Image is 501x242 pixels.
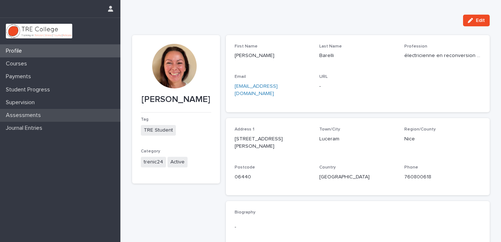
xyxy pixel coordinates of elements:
p: - [319,83,396,90]
p: [GEOGRAPHIC_DATA] [319,173,396,181]
p: 06440 [235,173,311,181]
a: 760800618 [404,174,431,179]
p: Supervision [3,99,41,106]
p: Profile [3,48,28,54]
span: Biography [235,210,255,215]
p: [PERSON_NAME] [141,94,211,105]
span: Town/City [319,127,340,132]
span: Category [141,149,160,154]
span: Postcode [235,165,255,170]
p: [PERSON_NAME] [235,52,311,60]
img: L01RLPSrRaOWR30Oqb5K [6,24,72,38]
a: [EMAIL_ADDRESS][DOMAIN_NAME] [235,84,278,97]
p: Assessments [3,112,47,119]
span: Edit [476,18,485,23]
p: Nice [404,135,481,143]
span: Country [319,165,336,170]
span: Email [235,75,246,79]
p: [STREET_ADDRESS][PERSON_NAME] [235,135,311,151]
span: Last Name [319,44,342,49]
span: First Name [235,44,258,49]
p: Student Progress [3,86,56,93]
p: - [235,223,481,231]
p: Luceram [319,135,396,143]
span: Profession [404,44,427,49]
p: Courses [3,60,33,67]
span: trenic24 [141,157,166,167]
p: Journal Entries [3,125,48,132]
p: Barelli [319,52,396,60]
button: Edit [463,15,490,26]
p: Payments [3,73,37,80]
span: Active [167,157,188,167]
span: Tag [141,117,149,122]
span: TRE Student [141,125,176,136]
span: Phone [404,165,418,170]
span: Address 1 [235,127,254,132]
p: électricienne en reconversion ... [404,52,481,60]
span: Region/County [404,127,436,132]
span: URL [319,75,328,79]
